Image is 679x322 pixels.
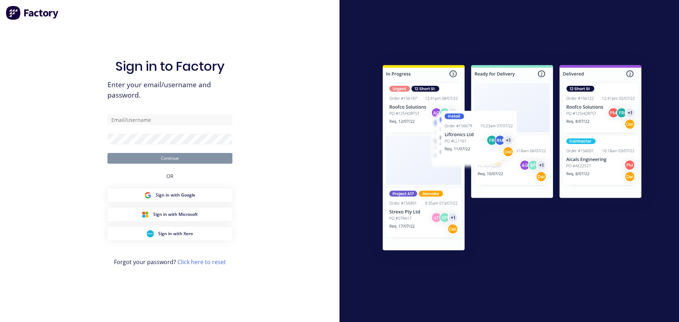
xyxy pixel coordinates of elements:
input: Email/Username [107,114,232,125]
h1: Sign in to Factory [115,59,225,74]
span: Sign in with Google [156,192,195,198]
img: Microsoft Sign in [142,211,149,218]
button: Xero Sign inSign in with Xero [107,227,232,241]
span: Sign in with Microsoft [153,211,198,218]
img: Google Sign in [144,192,151,199]
div: OR [166,164,173,188]
span: Forgot your password? [114,258,226,266]
span: Sign in with Xero [158,231,193,237]
button: Microsoft Sign inSign in with Microsoft [107,208,232,221]
span: Enter your email/username and password. [107,80,232,100]
a: Click here to reset [177,258,226,266]
button: Google Sign inSign in with Google [107,188,232,202]
img: Factory [6,6,59,20]
img: Sign in [367,51,657,267]
img: Xero Sign in [147,230,154,237]
button: Continue [107,153,232,164]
